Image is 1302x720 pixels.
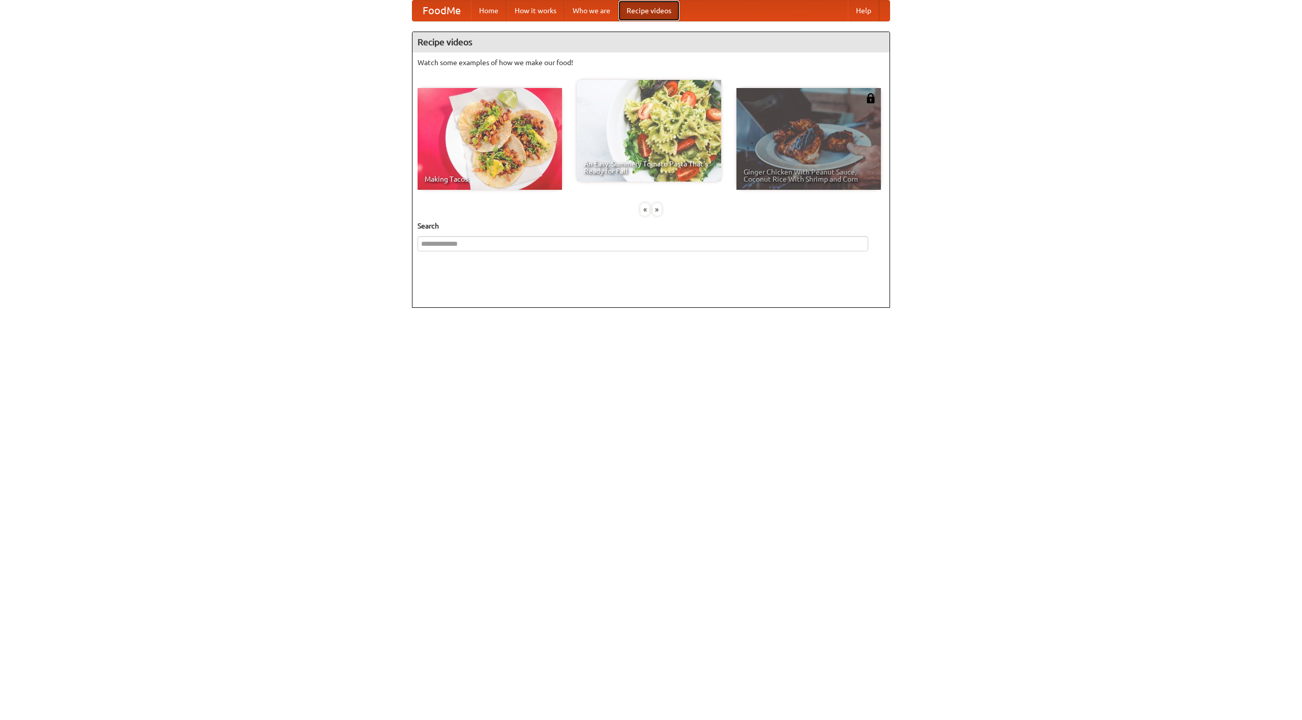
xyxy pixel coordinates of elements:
a: Making Tacos [418,88,562,190]
h5: Search [418,221,884,231]
span: An Easy, Summery Tomato Pasta That's Ready for Fall [584,160,714,175]
div: « [640,203,649,216]
span: Making Tacos [425,176,555,183]
a: Who we are [565,1,618,21]
div: » [653,203,662,216]
img: 483408.png [866,93,876,103]
a: Home [471,1,507,21]
a: An Easy, Summery Tomato Pasta That's Ready for Fall [577,80,721,182]
a: How it works [507,1,565,21]
a: Help [848,1,879,21]
a: FoodMe [412,1,471,21]
h4: Recipe videos [412,32,890,52]
a: Recipe videos [618,1,679,21]
p: Watch some examples of how we make our food! [418,57,884,68]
